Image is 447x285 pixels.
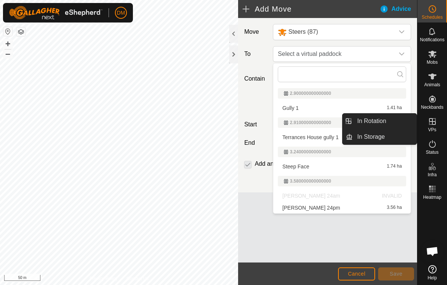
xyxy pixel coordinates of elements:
label: Add another scheduled move [255,161,332,167]
span: Help [428,276,437,280]
span: Notifications [420,37,444,42]
li: Gully 1 [278,102,406,114]
span: 1.41 ha [387,105,402,111]
div: 3.580000000000000 [284,179,400,183]
button: Cancel [338,267,375,280]
div: 2.900000000000000 [284,91,400,96]
span: Terrances House gully 1 [282,135,338,140]
span: Save [390,271,402,277]
button: Map Layers [16,27,25,36]
span: Cancel [348,271,365,277]
span: 3.56 ha [387,205,402,210]
button: + [3,39,12,48]
li: Terrances House gully 1 [278,132,406,143]
a: In Rotation [353,114,417,129]
span: Steers (87) [288,28,318,35]
span: Mobs [427,60,438,64]
div: 2.910000000000000 [284,120,400,125]
li: In Rotation [343,114,417,129]
span: Select a virtual paddock [275,46,394,61]
button: Reset Map [3,27,12,36]
li: Underhill 24pm [278,202,406,213]
a: Privacy Policy [89,275,118,282]
a: Help [417,262,447,283]
div: Open chat [421,240,444,262]
button: Save [378,267,414,280]
div: 3.240000000000000 [284,150,400,154]
h2: Add Move [243,4,379,13]
span: Animals [424,82,440,87]
li: Steep Face [278,161,406,172]
span: Heatmap [423,195,441,199]
label: To [241,46,270,62]
a: Contact Us [127,275,149,282]
span: Infra [428,172,437,177]
button: – [3,49,12,58]
label: Start [241,120,270,129]
label: End [241,138,270,147]
span: Steers [275,24,394,40]
span: DM [117,9,125,17]
span: VPs [428,127,436,132]
img: Gallagher Logo [9,6,103,19]
span: Schedules [422,15,443,19]
span: In Storage [357,132,385,141]
a: In Storage [353,129,417,144]
div: dropdown trigger [394,46,409,61]
label: Move [241,24,270,40]
label: Contain [241,74,270,83]
span: Steep Face [282,164,309,169]
div: dropdown trigger [394,24,409,40]
span: Gully 1 [282,105,299,111]
span: [PERSON_NAME] 24pm [282,205,340,210]
div: Advice [380,4,417,13]
li: In Storage [343,129,417,144]
span: In Rotation [357,117,386,126]
span: Neckbands [421,105,443,109]
span: 1.74 ha [387,164,402,169]
span: Status [426,150,438,154]
ul: Option List [273,85,411,213]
